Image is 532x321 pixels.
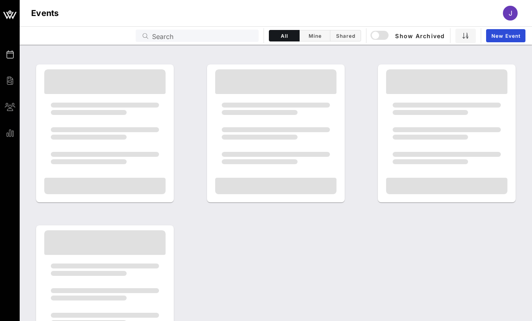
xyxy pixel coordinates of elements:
[305,33,325,39] span: Mine
[274,33,294,39] span: All
[300,30,330,41] button: Mine
[491,33,521,39] span: New Event
[335,33,356,39] span: Shared
[330,30,361,41] button: Shared
[372,31,445,41] span: Show Archived
[371,28,445,43] button: Show Archived
[503,6,518,21] div: J
[31,7,59,20] h1: Events
[269,30,300,41] button: All
[486,29,525,42] a: New Event
[509,9,512,17] span: J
